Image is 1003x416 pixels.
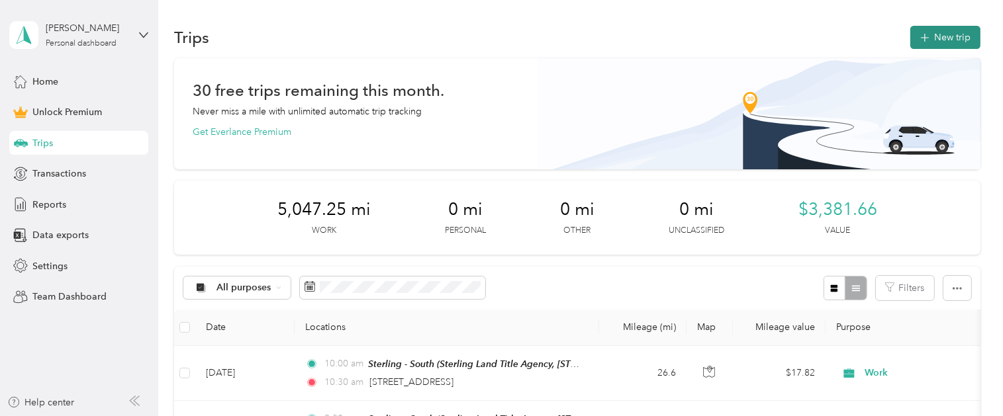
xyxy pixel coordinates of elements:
span: 0 mi [448,199,483,220]
h1: 30 free trips remaining this month. [193,83,444,97]
th: Date [195,310,295,346]
span: 0 mi [560,199,595,220]
h1: Trips [174,30,209,44]
p: Unclassified [669,225,724,237]
th: Mileage value [733,310,826,346]
span: Team Dashboard [32,290,107,304]
button: Help center [7,395,75,409]
button: New trip [910,26,980,49]
div: Personal dashboard [46,40,117,48]
span: 10:30 am [324,375,363,390]
span: All purposes [216,283,271,292]
th: Map [687,310,733,346]
td: $17.82 [733,346,826,401]
th: Locations [295,310,599,346]
th: Mileage (mi) [599,310,687,346]
span: Trips [32,136,53,150]
td: [DATE] [195,346,295,401]
span: 0 mi [679,199,714,220]
p: Other [563,225,591,237]
span: $3,381.66 [798,199,877,220]
p: Work [312,225,336,237]
span: 5,047.25 mi [277,199,371,220]
span: Settings [32,259,68,273]
td: 26.6 [599,346,687,401]
img: Banner [538,58,980,169]
button: Get Everlance Premium [193,125,291,139]
div: [PERSON_NAME] [46,21,128,35]
span: [STREET_ADDRESS] [369,376,454,388]
span: Work [865,366,986,380]
span: Home [32,75,58,89]
iframe: Everlance-gr Chat Button Frame [929,342,1003,416]
p: Personal [445,225,486,237]
button: Filters [876,276,934,300]
span: Transactions [32,167,86,181]
span: Unlock Premium [32,105,102,119]
span: Data exports [32,228,89,242]
p: Never miss a mile with unlimited automatic trip tracking [193,104,422,118]
span: 10:00 am [324,356,362,371]
p: Value [825,225,850,237]
span: Sterling - South (Sterling Land Title Agency, [STREET_ADDRESS][US_STATE] , [GEOGRAPHIC_DATA], [GE... [368,358,888,370]
span: Reports [32,198,66,212]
